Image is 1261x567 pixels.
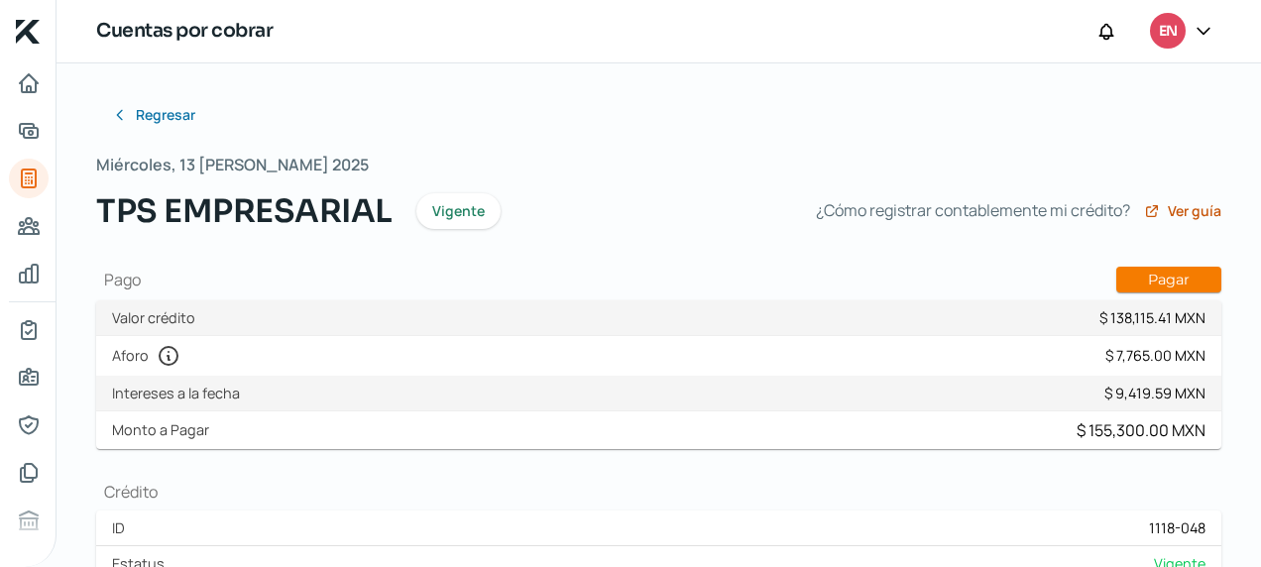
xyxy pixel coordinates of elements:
[1077,419,1205,441] div: $ 155,300.00 MXN
[96,151,369,179] span: Miércoles, 13 [PERSON_NAME] 2025
[9,453,49,493] a: Documentos
[96,187,393,235] span: TPS EMPRESARIAL
[96,17,273,46] h1: Cuentas por cobrar
[112,518,133,537] label: ID
[1116,267,1221,292] button: Pagar
[1104,384,1205,402] div: $ 9,419.59 MXN
[9,310,49,350] a: Mi contrato
[96,481,1221,503] h1: Crédito
[96,267,1221,292] h1: Pago
[1168,204,1221,218] span: Ver guía
[112,344,188,368] label: Aforo
[9,63,49,103] a: Inicio
[9,206,49,246] a: Cuentas por pagar
[136,108,195,122] span: Regresar
[112,308,203,327] label: Valor crédito
[1099,308,1205,327] div: $ 138,115.41 MXN
[1144,203,1221,219] a: Ver guía
[816,196,1130,225] span: ¿Cómo registrar contablemente mi crédito?
[1149,518,1205,537] div: 1118-048
[9,111,49,151] a: Solicitar crédito
[432,204,485,218] span: Vigente
[112,420,217,439] label: Monto a Pagar
[9,358,49,397] a: Información general
[112,384,248,402] label: Intereses a la fecha
[9,254,49,293] a: Mis finanzas
[9,501,49,540] a: Buró de crédito
[96,95,211,135] button: Regresar
[9,159,49,198] a: Cuentas por cobrar
[1159,20,1177,44] span: EN
[1105,346,1205,365] div: $ 7,765.00 MXN
[9,405,49,445] a: Representantes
